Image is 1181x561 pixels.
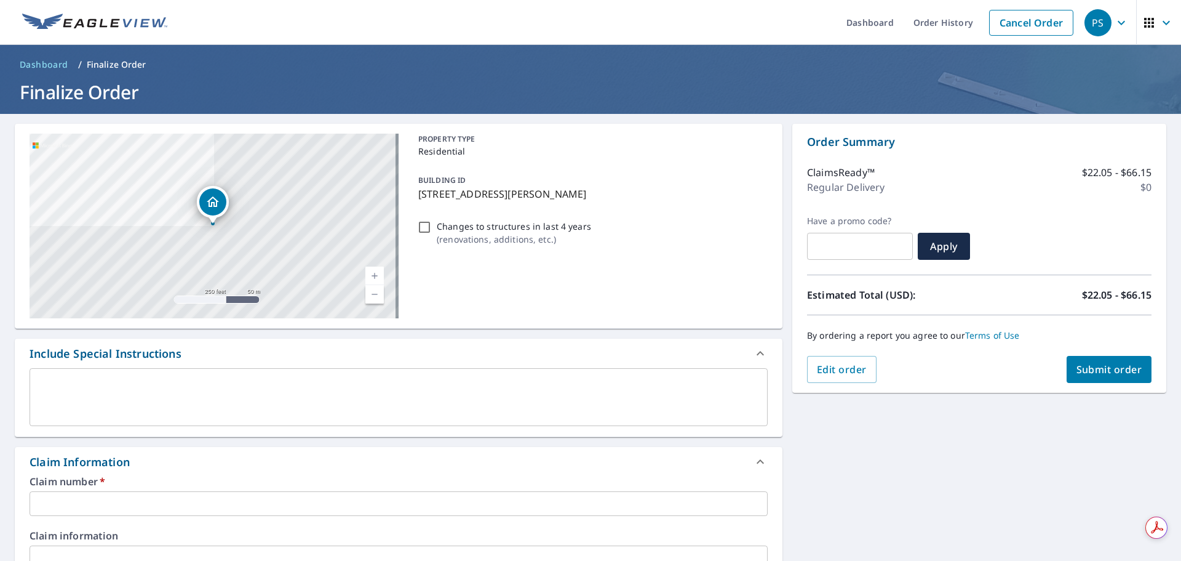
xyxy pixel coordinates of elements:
[15,339,782,368] div: Include Special Instructions
[15,447,782,477] div: Claim Information
[30,454,130,470] div: Claim Information
[30,477,768,486] label: Claim number
[1067,356,1152,383] button: Submit order
[928,240,960,253] span: Apply
[807,180,885,195] p: Regular Delivery
[418,187,763,201] p: [STREET_ADDRESS][PERSON_NAME]
[807,134,1151,150] p: Order Summary
[30,345,181,362] div: Include Special Instructions
[78,57,82,72] li: /
[87,59,146,71] p: Finalize Order
[1082,288,1151,302] p: $22.05 - $66.15
[918,233,970,260] button: Apply
[965,329,1020,341] a: Terms of Use
[22,14,167,32] img: EV Logo
[989,10,1073,36] a: Cancel Order
[817,363,867,376] span: Edit order
[30,531,768,541] label: Claim information
[807,330,1151,341] p: By ordering a report you agree to our
[418,134,763,145] p: PROPERTY TYPE
[15,55,1166,75] nav: breadcrumb
[418,145,763,158] p: Residential
[197,186,229,224] div: Dropped pin, building 1, Residential property, 12271 Antelope Trl Parker, CO 80138
[807,288,979,302] p: Estimated Total (USD):
[20,59,68,71] span: Dashboard
[437,233,591,246] p: ( renovations, additions, etc. )
[1082,165,1151,180] p: $22.05 - $66.15
[437,220,591,233] p: Changes to structures in last 4 years
[807,216,913,227] label: Have a promo code?
[1140,180,1151,195] p: $0
[365,285,384,304] a: Current Level 17, Zoom Out
[418,175,466,185] p: BUILDING ID
[15,55,73,75] a: Dashboard
[15,79,1166,105] h1: Finalize Order
[807,356,877,383] button: Edit order
[1084,9,1111,36] div: PS
[1076,363,1142,376] span: Submit order
[365,267,384,285] a: Current Level 17, Zoom In
[807,165,875,180] p: ClaimsReady™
